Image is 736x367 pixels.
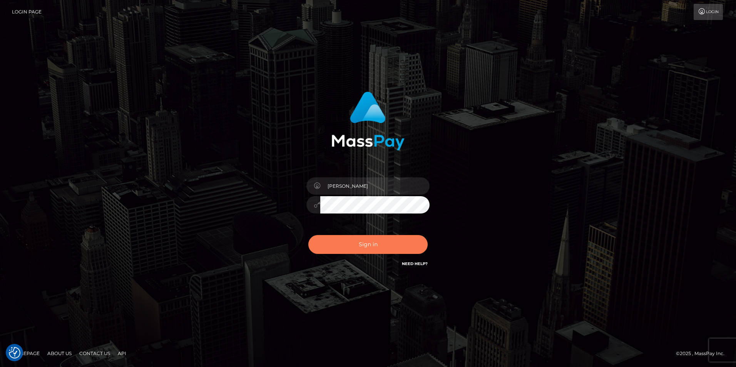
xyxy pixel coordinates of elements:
[320,177,430,195] input: Username...
[694,4,723,20] a: Login
[331,92,405,150] img: MassPay Login
[115,347,129,359] a: API
[9,347,20,359] img: Revisit consent button
[76,347,113,359] a: Contact Us
[44,347,75,359] a: About Us
[402,261,428,266] a: Need Help?
[676,349,730,358] div: © 2025 , MassPay Inc.
[308,235,428,254] button: Sign in
[9,347,20,359] button: Consent Preferences
[12,4,42,20] a: Login Page
[8,347,43,359] a: Homepage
